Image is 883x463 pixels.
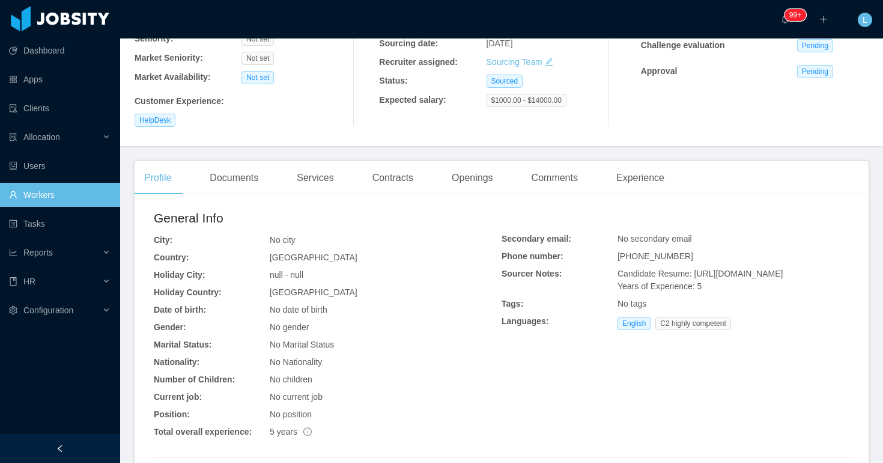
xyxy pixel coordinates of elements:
[797,65,833,78] span: Pending
[781,15,789,23] i: icon: bell
[270,357,322,367] span: No Nationality
[270,392,323,402] span: No current job
[9,306,17,314] i: icon: setting
[23,248,53,257] span: Reports
[502,316,549,326] b: Languages:
[379,57,458,67] b: Recruiter assigned:
[154,427,252,437] b: Total overall experience:
[154,322,186,332] b: Gender:
[270,253,357,262] span: [GEOGRAPHIC_DATA]
[617,298,849,310] div: No tags
[617,317,651,330] span: English
[9,96,111,120] a: icon: auditClients
[154,235,172,245] b: City:
[270,340,334,349] span: No Marital Status
[863,13,867,27] span: L
[154,305,206,314] b: Date of birth:
[797,39,833,52] span: Pending
[9,248,17,257] i: icon: line-chart
[487,75,523,88] span: Sourced
[270,235,296,245] span: No city
[502,251,563,261] b: Phone number:
[379,76,407,85] b: Status:
[135,114,175,127] span: HelpDesk
[819,15,828,23] i: icon: plus
[270,287,357,297] span: [GEOGRAPHIC_DATA]
[154,392,202,402] b: Current job:
[135,53,203,63] b: Market Seniority:
[9,212,111,236] a: icon: profileTasks
[487,38,513,48] span: [DATE]
[784,9,806,21] sup: 2134
[9,133,17,141] i: icon: solution
[154,209,502,228] h2: General Info
[617,234,692,244] span: No secondary email
[270,427,312,437] span: 5 years
[617,269,783,291] span: Candidate Resume: [URL][DOMAIN_NAME] Years of Experience: 5
[154,375,235,384] b: Number of Children:
[241,52,274,65] span: Not set
[502,234,571,244] b: Secondary email:
[9,38,111,63] a: icon: pie-chartDashboard
[154,253,189,262] b: Country:
[23,277,35,286] span: HR
[154,357,199,367] b: Nationality:
[270,409,312,419] span: No position
[270,305,327,314] span: No date of birth
[303,428,312,436] span: info-circle
[135,96,224,106] b: Customer Experience :
[641,66,678,76] strong: Approval
[23,305,73,315] span: Configuration
[270,375,312,384] span: No children
[655,317,730,330] span: C2 highly competent
[9,67,111,91] a: icon: appstoreApps
[135,34,174,43] b: Seniority:
[287,161,343,195] div: Services
[154,409,190,419] b: Position:
[379,95,446,105] b: Expected salary:
[135,161,181,195] div: Profile
[487,57,542,67] a: Sourcing Team
[154,270,205,280] b: Holiday City:
[270,270,303,280] span: null - null
[617,251,693,261] span: [PHONE_NUMBER]
[641,40,725,50] strong: Challenge evaluation
[379,38,438,48] b: Sourcing date:
[9,277,17,286] i: icon: book
[502,299,523,308] b: Tags:
[270,322,309,332] span: No gender
[545,58,553,66] i: icon: edit
[135,72,211,82] b: Market Availability:
[522,161,587,195] div: Comments
[241,71,274,84] span: Not set
[607,161,674,195] div: Experience
[154,287,222,297] b: Holiday Country:
[154,340,211,349] b: Marital Status:
[502,269,562,278] b: Sourcer Notes:
[363,161,423,195] div: Contracts
[9,183,111,207] a: icon: userWorkers
[200,161,268,195] div: Documents
[442,161,503,195] div: Openings
[23,132,60,142] span: Allocation
[487,94,566,107] span: $1000.00 - $14000.00
[241,32,274,46] span: Not set
[9,154,111,178] a: icon: robotUsers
